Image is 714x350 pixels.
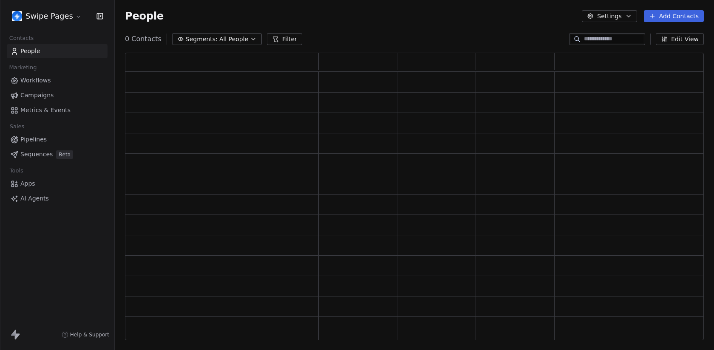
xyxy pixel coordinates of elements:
[6,32,37,45] span: Contacts
[125,72,712,341] div: grid
[219,35,248,44] span: All People
[56,150,73,159] span: Beta
[7,88,108,102] a: Campaigns
[267,33,302,45] button: Filter
[20,150,53,159] span: Sequences
[125,10,164,23] span: People
[20,135,47,144] span: Pipelines
[20,106,71,115] span: Metrics & Events
[644,10,704,22] button: Add Contacts
[7,103,108,117] a: Metrics & Events
[6,164,27,177] span: Tools
[6,120,28,133] span: Sales
[7,44,108,58] a: People
[6,61,40,74] span: Marketing
[25,11,73,22] span: Swipe Pages
[70,331,109,338] span: Help & Support
[7,73,108,87] a: Workflows
[12,11,22,21] img: user_01J93QE9VH11XXZQZDP4TWZEES.jpg
[20,194,49,203] span: AI Agents
[7,177,108,191] a: Apps
[10,9,84,23] button: Swipe Pages
[582,10,637,22] button: Settings
[20,179,35,188] span: Apps
[656,33,704,45] button: Edit View
[20,47,40,56] span: People
[62,331,109,338] a: Help & Support
[7,133,108,147] a: Pipelines
[186,35,218,44] span: Segments:
[20,76,51,85] span: Workflows
[7,192,108,206] a: AI Agents
[125,34,161,44] span: 0 Contacts
[7,147,108,161] a: SequencesBeta
[20,91,54,100] span: Campaigns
